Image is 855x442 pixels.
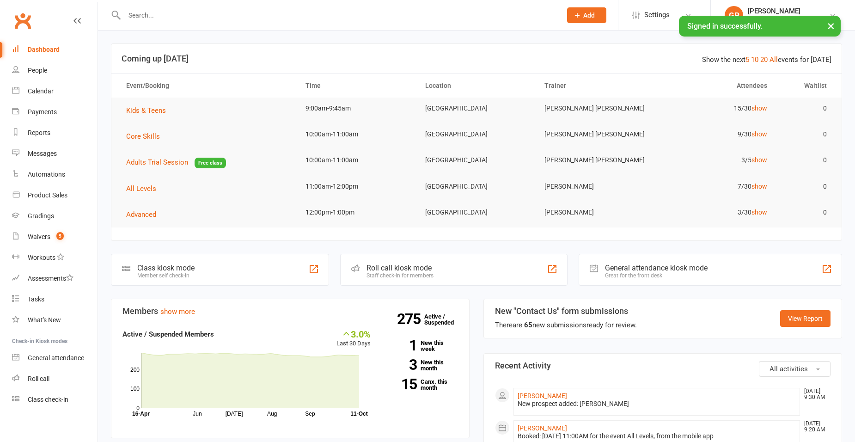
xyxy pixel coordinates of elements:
[12,143,98,164] a: Messages
[776,98,835,119] td: 0
[702,54,831,65] div: Show the next events for [DATE]
[12,206,98,227] a: Gradings
[536,202,656,223] td: [PERSON_NAME]
[656,149,776,171] td: 3/5
[366,264,434,272] div: Roll call kiosk mode
[126,184,156,193] span: All Levels
[644,5,670,25] span: Settings
[118,74,297,98] th: Event/Booking
[518,400,796,408] div: New prospect added: [PERSON_NAME]
[366,272,434,279] div: Staff check-in for members
[780,310,831,327] a: View Report
[518,424,567,432] a: [PERSON_NAME]
[725,6,743,25] div: GP
[776,176,835,197] td: 0
[748,15,829,24] div: Krav Maga Defence Institute
[823,16,839,36] button: ×
[495,361,831,370] h3: Recent Activity
[385,340,458,352] a: 1New this week
[28,275,73,282] div: Assessments
[417,202,537,223] td: [GEOGRAPHIC_DATA]
[12,102,98,123] a: Payments
[12,268,98,289] a: Assessments
[751,130,767,138] a: show
[12,164,98,185] a: Automations
[28,212,54,220] div: Gradings
[28,375,49,382] div: Roll call
[126,132,160,141] span: Core Skills
[776,202,835,223] td: 0
[800,421,830,433] time: [DATE] 9:20 AM
[656,98,776,119] td: 15/30
[12,185,98,206] a: Product Sales
[495,319,637,331] div: There are new submissions ready for review.
[126,131,166,142] button: Core Skills
[397,312,424,326] strong: 275
[417,149,537,171] td: [GEOGRAPHIC_DATA]
[28,171,65,178] div: Automations
[687,22,763,31] span: Signed in successfully.
[126,209,163,220] button: Advanced
[518,392,567,399] a: [PERSON_NAME]
[605,264,708,272] div: General attendance kiosk mode
[417,123,537,145] td: [GEOGRAPHIC_DATA]
[417,74,537,98] th: Location
[28,191,67,199] div: Product Sales
[656,123,776,145] td: 9/30
[12,348,98,368] a: General attendance kiosk mode
[12,289,98,310] a: Tasks
[28,150,57,157] div: Messages
[12,247,98,268] a: Workouts
[297,123,417,145] td: 10:00am-11:00am
[297,98,417,119] td: 9:00am-9:45am
[776,74,835,98] th: Waitlist
[751,156,767,164] a: show
[137,272,195,279] div: Member self check-in
[28,316,61,324] div: What's New
[297,74,417,98] th: Time
[122,330,214,338] strong: Active / Suspended Members
[536,123,656,145] td: [PERSON_NAME] [PERSON_NAME]
[12,81,98,102] a: Calendar
[751,183,767,190] a: show
[28,233,50,240] div: Waivers
[28,108,57,116] div: Payments
[605,272,708,279] div: Great for the front desk
[424,307,465,332] a: 275Active / Suspended
[28,67,47,74] div: People
[417,176,537,197] td: [GEOGRAPHIC_DATA]
[137,264,195,272] div: Class kiosk mode
[297,202,417,223] td: 12:00pm-1:00pm
[28,396,68,403] div: Class check-in
[126,157,226,168] button: Adults Trial SessionFree class
[800,388,830,400] time: [DATE] 9:30 AM
[28,87,54,95] div: Calendar
[122,54,831,63] h3: Coming up [DATE]
[122,307,458,316] h3: Members
[524,321,532,329] strong: 65
[56,232,64,240] span: 5
[536,149,656,171] td: [PERSON_NAME] [PERSON_NAME]
[495,307,637,316] h3: New "Contact Us" form submissions
[28,295,44,303] div: Tasks
[536,98,656,119] td: [PERSON_NAME] [PERSON_NAME]
[12,310,98,331] a: What's New
[759,361,831,377] button: All activities
[769,365,808,373] span: All activities
[385,377,417,391] strong: 15
[567,7,606,23] button: Add
[11,9,34,32] a: Clubworx
[748,7,829,15] div: [PERSON_NAME]
[126,106,166,115] span: Kids & Teens
[12,227,98,247] a: Waivers 5
[12,368,98,389] a: Roll call
[297,149,417,171] td: 10:00am-11:00am
[776,123,835,145] td: 0
[12,389,98,410] a: Class kiosk mode
[385,358,417,372] strong: 3
[751,209,767,216] a: show
[28,354,84,362] div: General attendance
[126,158,188,166] span: Adults Trial Session
[336,329,371,349] div: Last 30 Days
[760,55,768,64] a: 20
